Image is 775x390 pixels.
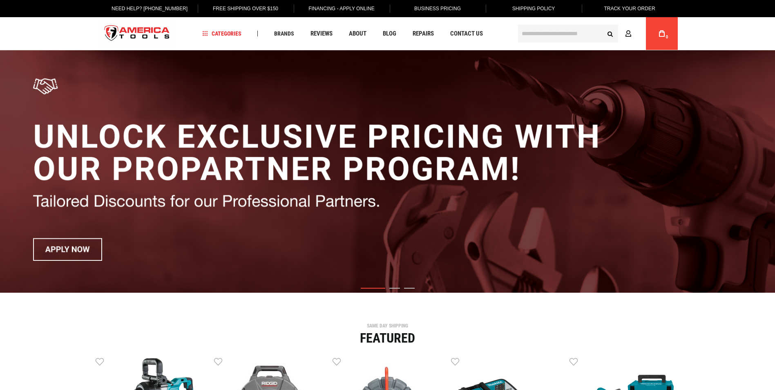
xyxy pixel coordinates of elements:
a: store logo [98,18,177,49]
span: Brands [274,31,294,36]
div: SAME DAY SHIPPING [96,323,680,328]
a: About [345,28,370,39]
button: Search [603,26,618,41]
span: 0 [666,35,668,39]
div: Featured [96,332,680,345]
span: Contact Us [450,31,483,37]
a: Brands [270,28,298,39]
span: About [349,31,366,37]
a: Blog [379,28,400,39]
a: Categories [199,28,245,39]
a: Repairs [409,28,438,39]
span: Shipping Policy [512,6,555,11]
a: Reviews [307,28,336,39]
span: Categories [202,31,241,36]
img: America Tools [98,18,177,49]
a: 0 [654,17,670,50]
span: Repairs [413,31,434,37]
span: Blog [383,31,396,37]
span: Reviews [310,31,333,37]
a: Contact Us [447,28,487,39]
